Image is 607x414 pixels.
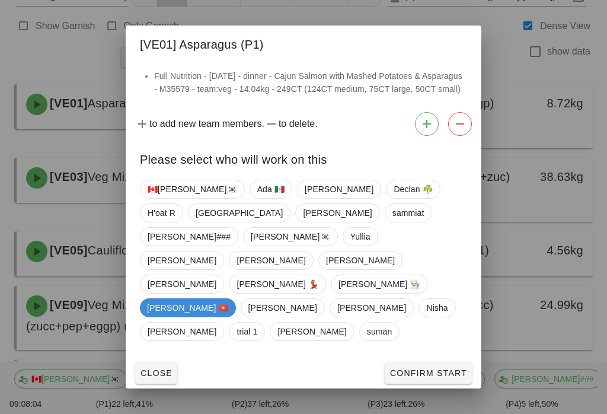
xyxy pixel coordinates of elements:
span: [PERSON_NAME] [148,251,216,269]
span: sammiat [392,204,424,222]
span: [PERSON_NAME] [248,299,317,317]
button: Confirm Start [385,362,472,384]
span: [PERSON_NAME] [237,251,305,269]
span: H'oat R [148,204,175,222]
span: [PERSON_NAME] [148,275,216,293]
span: [PERSON_NAME] [303,204,372,222]
span: [PERSON_NAME]### [148,228,231,246]
span: [PERSON_NAME] 🇻🇳 [147,298,229,317]
li: Full Nutrition - [DATE] - dinner - Cajun Salmon with Mashed Potatoes & Asparagus - M35579 - team:... [154,69,467,95]
span: [PERSON_NAME] [337,299,406,317]
div: Please select who will work on this [126,141,481,175]
button: Close [135,362,177,384]
span: [PERSON_NAME] [277,323,346,340]
span: [PERSON_NAME] [148,323,216,340]
span: [PERSON_NAME] 👨🏼‍🍳 [338,275,420,293]
span: [GEOGRAPHIC_DATA] [196,204,283,222]
span: suman [367,323,392,340]
div: to add new team members. to delete. [126,107,481,141]
span: trial 1 [237,323,257,340]
span: [PERSON_NAME]🇰🇷 [251,228,330,246]
span: [PERSON_NAME] [305,180,373,198]
span: Declan ☘️ [394,180,432,198]
span: Yullia [350,228,370,246]
span: [PERSON_NAME] [326,251,395,269]
span: Ada 🇲🇽 [257,180,285,198]
span: [PERSON_NAME] 💃🏽 [237,275,318,293]
span: 🇨🇦[PERSON_NAME]🇰🇷 [148,180,237,198]
span: Confirm Start [389,368,467,378]
div: [VE01] Asparagus (P1) [126,26,481,60]
span: Nisha [426,299,448,317]
span: Close [140,368,172,378]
